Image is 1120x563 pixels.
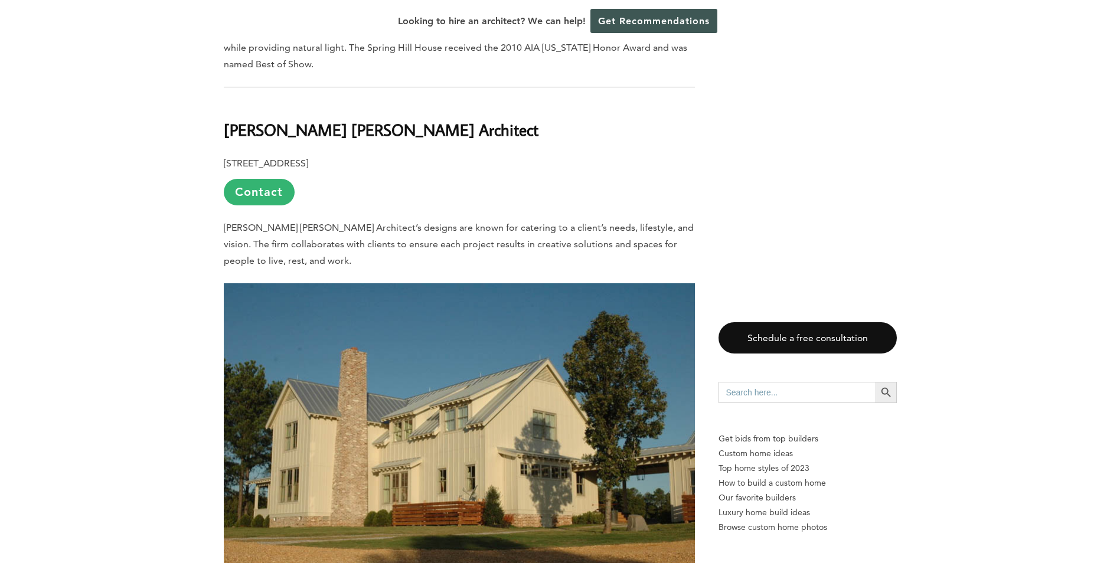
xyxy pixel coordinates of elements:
[719,382,876,403] input: Search here...
[719,490,897,505] a: Our favorite builders
[224,222,694,266] span: [PERSON_NAME] [PERSON_NAME] Architect’s designs are known for catering to a client’s needs, lifes...
[719,431,897,446] p: Get bids from top builders
[719,476,897,490] a: How to build a custom home
[224,158,308,169] b: [STREET_ADDRESS]
[880,386,893,399] svg: Search
[224,119,538,140] strong: [PERSON_NAME] [PERSON_NAME] Architect
[893,478,1106,549] iframe: Drift Widget Chat Controller
[719,446,897,461] a: Custom home ideas
[719,461,897,476] a: Top home styles of 2023
[719,322,897,353] a: Schedule a free consultation
[224,179,295,205] a: Contact
[719,505,897,520] a: Luxury home build ideas
[719,520,897,535] a: Browse custom home photos
[590,9,717,33] a: Get Recommendations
